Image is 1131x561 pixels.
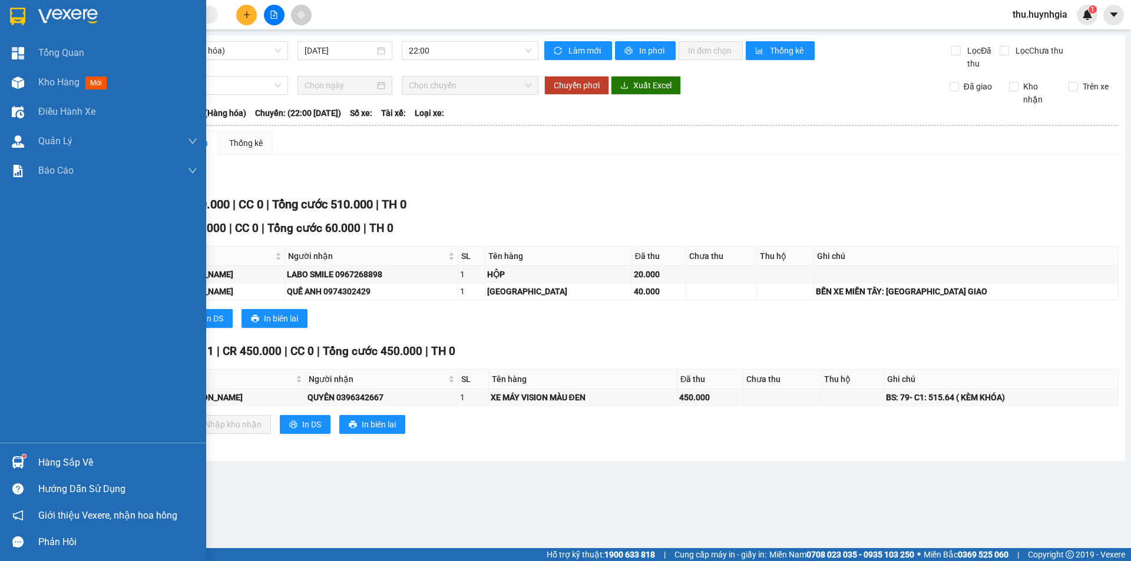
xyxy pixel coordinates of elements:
span: 1 [1090,5,1094,14]
button: printerIn DS [280,415,330,434]
div: [GEOGRAPHIC_DATA] [487,285,629,298]
th: Ghi chú [814,247,1119,266]
button: caret-down [1103,5,1124,25]
div: Thống kê [229,137,263,150]
span: VP Gửi [171,250,273,263]
span: Lọc Đã thu [963,44,999,70]
span: In DS [302,418,321,431]
div: 20.000 [634,268,684,281]
span: Trên xe [1078,80,1113,93]
span: caret-down [1109,9,1119,20]
span: Tài xế: [381,107,406,119]
button: aim [291,5,312,25]
td: Diên Khánh [168,283,285,300]
td: Diên Khánh [168,266,285,283]
button: downloadNhập kho nhận [182,415,271,434]
span: Chọn chuyến [409,77,531,94]
button: Chuyển phơi [544,76,609,95]
img: warehouse-icon [12,106,24,118]
button: printerIn phơi [615,41,676,60]
img: warehouse-icon [12,77,24,89]
span: | [262,221,264,235]
div: BẾN XE MIỀN TÂY: [GEOGRAPHIC_DATA] GIAO [816,285,1116,298]
th: Đã thu [632,247,686,266]
span: Giới thiệu Vexere, nhận hoa hồng [38,508,177,523]
span: | [266,197,269,211]
span: Quản Lý [38,134,72,148]
span: ⚪️ [917,552,921,557]
span: CC 0 [235,221,259,235]
button: bar-chartThống kê [746,41,815,60]
button: downloadXuất Excel [611,76,681,95]
span: file-add [270,11,278,19]
button: printerIn biên lai [242,309,307,328]
button: printerIn biên lai [339,415,405,434]
th: SL [458,247,486,266]
div: QUYÊN 0396342667 [307,391,456,404]
span: In DS [204,312,223,325]
span: CC 0 [290,344,314,358]
span: Hỗ trợ kỹ thuật: [547,548,655,561]
div: XE MÁY VISION MÀU ĐEN [491,391,675,404]
span: Người nhận [288,250,445,263]
span: Cung cấp máy in - giấy in: [674,548,766,561]
div: Phản hồi [38,533,197,551]
strong: 0369 525 060 [958,550,1008,559]
th: Chưa thu [686,247,757,266]
th: Ghi chú [884,370,1119,389]
span: printer [251,314,259,324]
span: Miền Bắc [924,548,1008,561]
span: | [376,197,379,211]
span: printer [624,47,634,56]
th: Đã thu [677,370,743,389]
div: [PERSON_NAME] [180,391,303,404]
button: plus [236,5,257,25]
span: Làm mới [568,44,603,57]
span: printer [349,420,357,430]
span: CR 450.000 [223,344,282,358]
span: mới [85,77,107,89]
div: 1 [460,285,484,298]
div: LABO SMILE 0967268898 [287,268,455,281]
input: 12/10/2025 [305,44,375,57]
div: [PERSON_NAME] [170,268,283,281]
span: printer [289,420,297,430]
span: 22:00 [409,42,531,59]
span: In biên lai [362,418,396,431]
span: aim [297,11,305,19]
span: thu.huynhgia [1003,7,1077,22]
span: | [233,197,236,211]
strong: 1900 633 818 [604,550,655,559]
span: Đã giao [959,80,997,93]
span: copyright [1066,550,1074,559]
img: logo-vxr [10,8,25,25]
th: Tên hàng [485,247,631,266]
button: file-add [264,5,285,25]
span: download [620,81,629,91]
img: icon-new-feature [1082,9,1093,20]
span: Báo cáo [38,163,74,178]
span: | [217,344,220,358]
button: In đơn chọn [679,41,743,60]
span: VP Gửi [181,373,293,386]
span: Điều hành xe [38,104,95,119]
div: 1 [460,268,484,281]
span: In phơi [639,44,666,57]
span: | [363,221,366,235]
span: Số xe: [350,107,372,119]
th: Thu hộ [757,247,814,266]
div: 1 [460,391,486,404]
span: bar-chart [755,47,765,56]
span: Miền Nam [769,548,914,561]
img: dashboard-icon [12,47,24,59]
sup: 1 [22,454,26,458]
div: Hàng sắp về [38,454,197,472]
img: warehouse-icon [12,456,24,469]
span: sync [554,47,564,56]
th: SL [458,370,488,389]
div: BS: 79- C1: 515.64 ( KÈM KHÓA) [886,391,1116,404]
span: Lọc Chưa thu [1011,44,1065,57]
div: 450.000 [679,391,741,404]
td: Diên Khánh [178,389,306,406]
div: QUẾ ANH 0974302429 [287,285,455,298]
